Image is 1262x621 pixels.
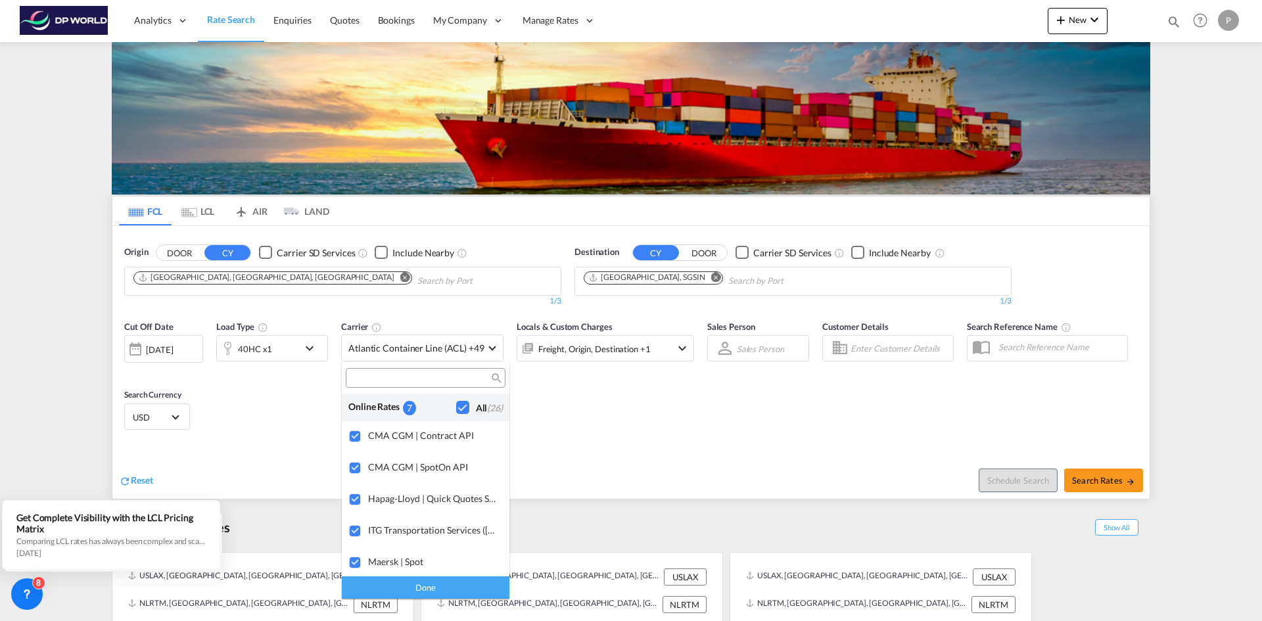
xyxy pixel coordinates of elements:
div: ITG Transportation Services (US) | API [368,524,499,536]
div: CMA CGM | SpotOn API [368,461,499,472]
div: All [476,402,503,415]
div: Online Rates [348,400,403,414]
span: (26) [487,402,503,413]
div: Done [342,576,509,599]
div: Maersk | Spot [368,556,499,567]
div: 7 [403,401,416,415]
md-icon: icon-magnify [490,373,500,383]
div: CMA CGM | Contract API [368,430,499,441]
md-checkbox: Checkbox No Ink [456,400,503,414]
div: Hapag-Lloyd | Quick Quotes Spot [368,493,499,504]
